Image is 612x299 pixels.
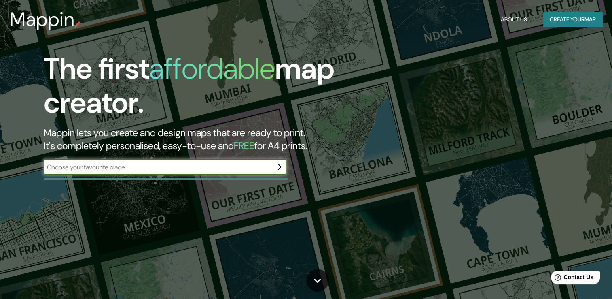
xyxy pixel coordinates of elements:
[10,8,75,31] h3: Mappin
[44,126,350,152] h2: Mappin lets you create and design maps that are ready to print. It's completely personalised, eas...
[44,162,270,172] input: Choose your favourite place
[540,267,603,290] iframe: Help widget launcher
[75,21,81,28] img: mappin-pin
[44,52,350,126] h1: The first map creator.
[234,139,254,152] h5: FREE
[498,12,530,27] button: About Us
[149,50,275,88] h1: affordable
[543,12,602,27] button: Create yourmap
